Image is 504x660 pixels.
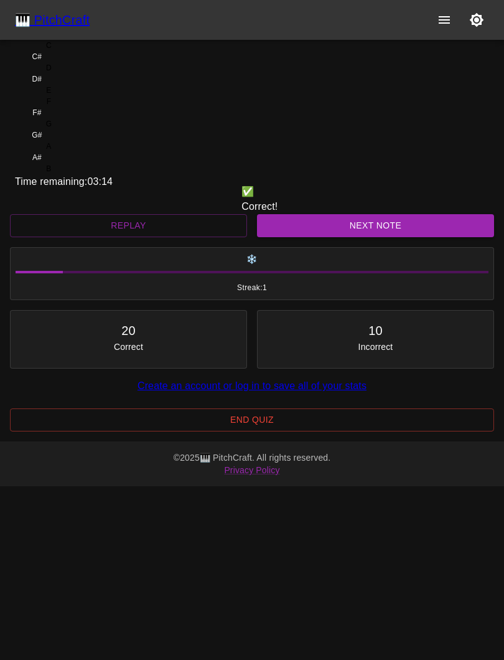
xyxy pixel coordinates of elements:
div: C [46,40,52,51]
div: A# [32,152,42,163]
div: D [46,62,52,73]
div: Time remaining: 03:14 [15,174,489,189]
p: Correct [114,341,143,353]
div: 20 [121,321,136,341]
a: Create an account or log in to save all of your stats [138,380,366,391]
div: F# [32,107,41,118]
div: E [46,85,51,96]
span: Streak: 1 [16,282,488,295]
p: Incorrect [358,341,393,353]
button: show more [429,5,459,35]
div: G# [32,130,42,141]
div: ✅ Correct! [241,184,262,214]
button: End Quiz [10,408,494,431]
p: © 2025 🎹 PitchCraft. All rights reserved. [15,451,489,464]
div: D# [32,73,42,85]
button: Next Note [257,214,494,237]
div: C# [32,51,42,62]
div: G [46,118,52,130]
div: B [46,163,51,174]
a: 🎹 PitchCraft [15,10,90,30]
a: Privacy Policy [224,465,279,475]
div: A [46,141,51,152]
div: 10 [368,321,383,341]
h6: ❄️ [16,253,488,266]
button: Replay [10,214,247,237]
div: F [47,96,51,107]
